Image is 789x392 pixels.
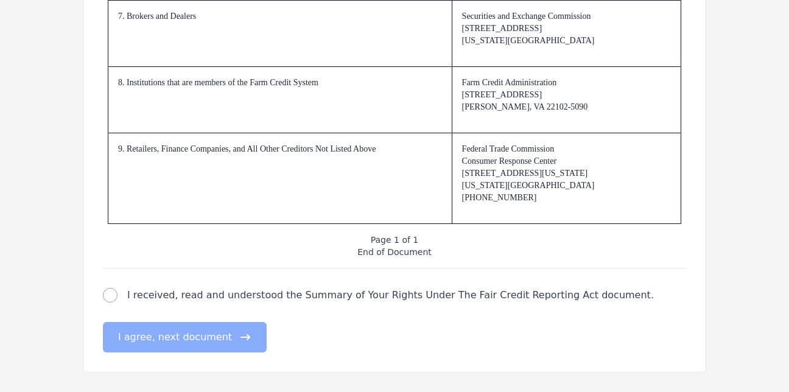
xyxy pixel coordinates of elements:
p: Farm Credit Administration [STREET_ADDRESS] [PERSON_NAME], VA 22102-5090 [462,77,671,113]
label: I received, read and understood the Summary of Your Rights Under The Fair Credit Reporting Act do... [127,288,654,303]
p: Securities and Exchange Commission [STREET_ADDRESS] [US_STATE][GEOGRAPHIC_DATA] [462,10,671,47]
p: 9. Retailers, Finance Companies, and All Other Creditors Not Listed Above [118,143,442,155]
button: I agree, next document [103,322,267,352]
p: Federal Trade Commission Consumer Response Center [STREET_ADDRESS][US_STATE] [US_STATE][GEOGRAPHI... [462,143,671,204]
p: 7. Brokers and Dealers [118,10,442,23]
p: 8. Institutions that are members of the Farm Credit System [118,77,442,89]
p: Page 1 of 1 End of Document [103,234,686,258]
